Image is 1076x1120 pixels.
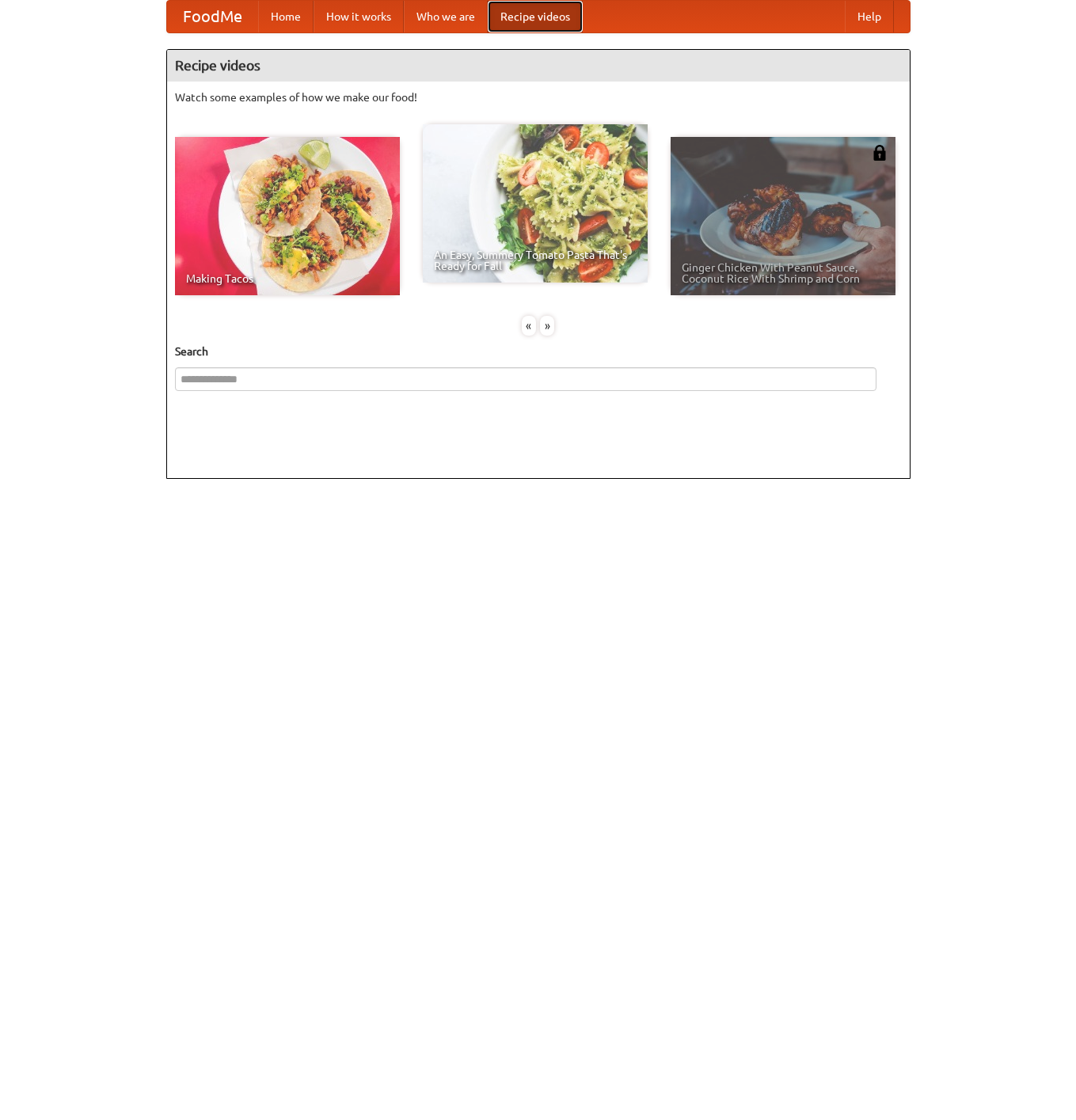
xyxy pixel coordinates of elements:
p: Watch some examples of how we make our food! [175,89,902,105]
div: « [522,316,536,336]
h5: Search [175,344,902,359]
a: Recipe videos [488,1,583,32]
a: An Easy, Summery Tomato Pasta That's Ready for Fall [423,124,648,283]
a: FoodMe [167,1,258,32]
img: 483408.png [872,145,888,161]
h4: Recipe videos [167,50,910,82]
a: Who we are [404,1,488,32]
span: An Easy, Summery Tomato Pasta That's Ready for Fall [434,249,637,271]
a: Home [258,1,314,32]
a: How it works [314,1,404,32]
span: Making Tacos [186,273,389,284]
a: Making Tacos [175,137,400,295]
div: » [540,316,554,336]
a: Help [845,1,894,32]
